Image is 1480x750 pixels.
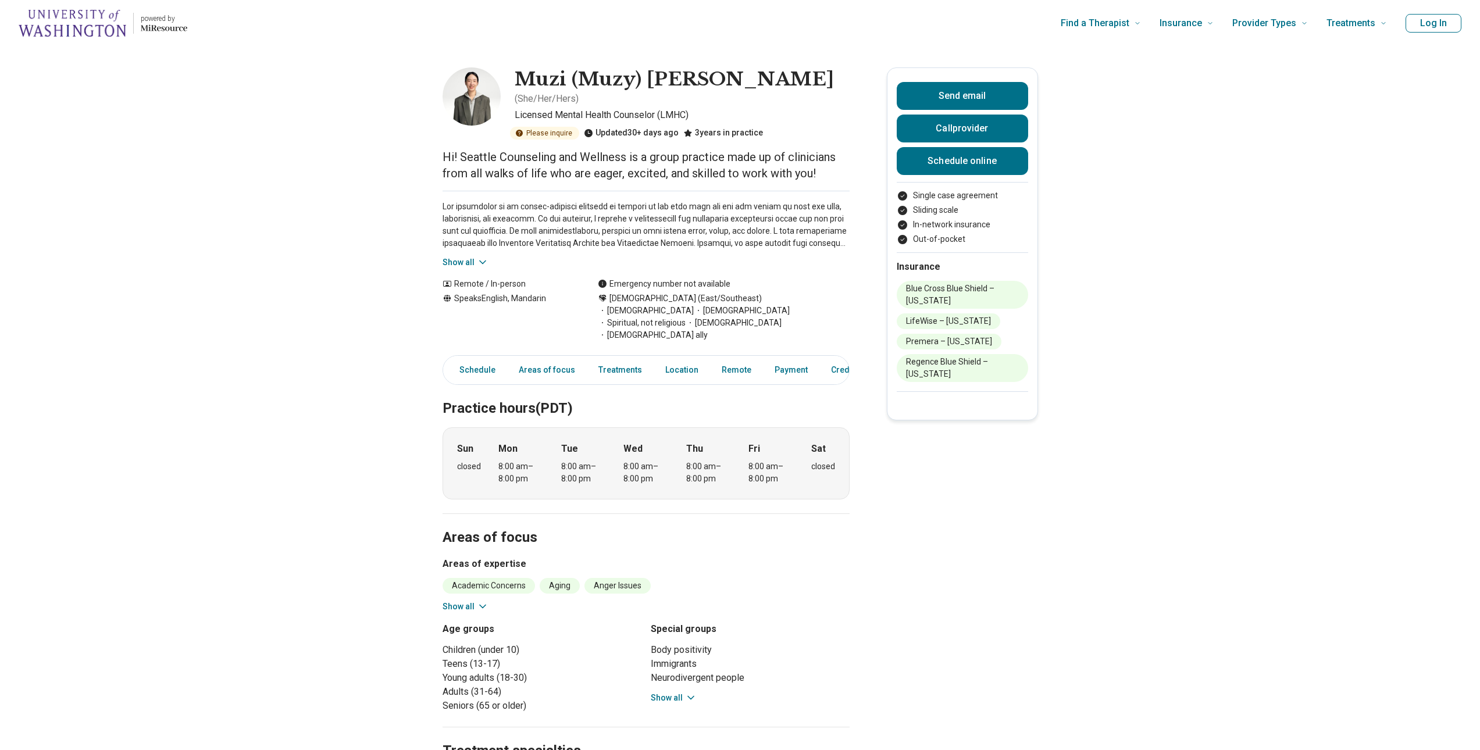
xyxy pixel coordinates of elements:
[510,127,579,140] div: Please inquire
[1232,15,1296,31] span: Provider Types
[658,358,705,382] a: Location
[540,578,580,594] li: Aging
[561,442,578,456] strong: Tue
[561,460,606,485] div: 8:00 am – 8:00 pm
[811,442,826,456] strong: Sat
[897,190,1028,202] li: Single case agreement
[1160,15,1202,31] span: Insurance
[824,358,882,382] a: Credentials
[1406,14,1461,33] button: Log In
[443,643,641,657] li: Children (under 10)
[768,358,815,382] a: Payment
[443,427,850,499] div: When does the program meet?
[443,601,488,613] button: Show all
[19,5,187,42] a: Home page
[897,204,1028,216] li: Sliding scale
[443,500,850,548] h2: Areas of focus
[598,278,730,290] div: Emergency number not available
[748,460,793,485] div: 8:00 am – 8:00 pm
[443,578,535,594] li: Academic Concerns
[897,190,1028,245] ul: Payment options
[609,292,762,305] span: [DEMOGRAPHIC_DATA] (East/Southeast)
[443,256,488,269] button: Show all
[598,317,686,329] span: Spiritual, not religious
[651,622,850,636] h3: Special groups
[443,685,641,699] li: Adults (31-64)
[811,460,835,473] div: closed
[515,67,834,92] h1: Muzi (Muzy) [PERSON_NAME]
[683,127,763,140] div: 3 years in practice
[897,334,1001,349] li: Premera – [US_STATE]
[686,460,731,485] div: 8:00 am – 8:00 pm
[1061,15,1129,31] span: Find a Therapist
[897,82,1028,110] button: Send email
[897,219,1028,231] li: In-network insurance
[457,442,473,456] strong: Sun
[591,358,649,382] a: Treatments
[651,692,697,704] button: Show all
[686,317,782,329] span: [DEMOGRAPHIC_DATA]
[141,14,187,23] p: powered by
[498,442,518,456] strong: Mon
[623,442,643,456] strong: Wed
[443,149,850,181] p: Hi! Seattle Counseling and Wellness is a group practice made up of clinicians from all walks of l...
[748,442,760,456] strong: Fri
[686,442,703,456] strong: Thu
[443,699,641,713] li: Seniors (65 or older)
[1326,15,1375,31] span: Treatments
[598,305,694,317] span: [DEMOGRAPHIC_DATA]
[457,460,481,473] div: closed
[651,671,850,685] li: Neurodivergent people
[584,578,651,594] li: Anger Issues
[443,557,850,571] h3: Areas of expertise
[897,313,1000,329] li: LifeWise – [US_STATE]
[443,671,641,685] li: Young adults (18-30)
[584,127,679,140] div: Updated 30+ days ago
[715,358,758,382] a: Remote
[598,329,708,341] span: [DEMOGRAPHIC_DATA] ally
[445,358,502,382] a: Schedule
[443,371,850,419] h2: Practice hours (PDT)
[897,115,1028,142] button: Callprovider
[443,657,641,671] li: Teens (13-17)
[897,354,1028,382] li: Regence Blue Shield – [US_STATE]
[651,643,850,657] li: Body positivity
[897,233,1028,245] li: Out-of-pocket
[623,460,668,485] div: 8:00 am – 8:00 pm
[498,460,543,485] div: 8:00 am – 8:00 pm
[443,201,850,249] p: Lor ipsumdolor si am consec-adipisci elitsedd ei tempori ut lab etdo magn ali eni adm veniam qu n...
[515,92,579,106] p: ( She/Her/Hers )
[443,278,575,290] div: Remote / In-person
[443,292,575,341] div: Speaks English, Mandarin
[443,622,641,636] h3: Age groups
[897,260,1028,274] h2: Insurance
[694,305,790,317] span: [DEMOGRAPHIC_DATA]
[515,108,850,122] p: Licensed Mental Health Counselor (LMHC)
[897,281,1028,309] li: Blue Cross Blue Shield – [US_STATE]
[443,67,501,126] img: Muzi Chen, Licensed Mental Health Counselor (LMHC)
[897,147,1028,175] a: Schedule online
[651,657,850,671] li: Immigrants
[512,358,582,382] a: Areas of focus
